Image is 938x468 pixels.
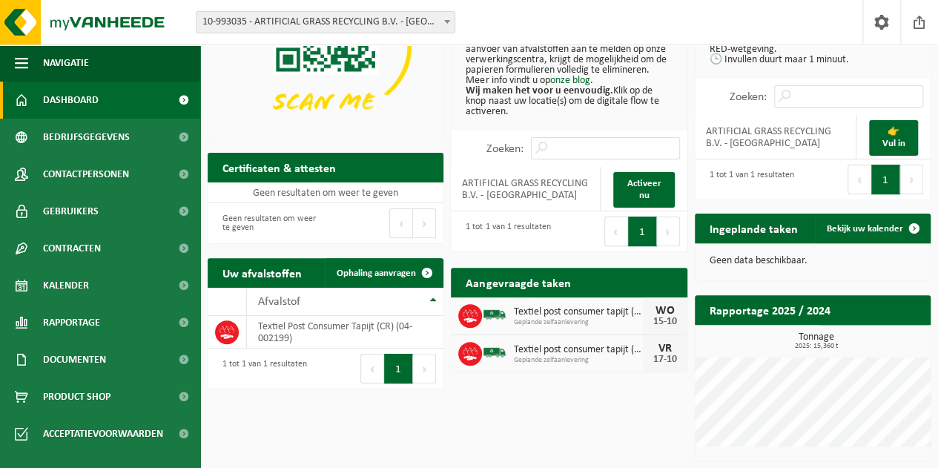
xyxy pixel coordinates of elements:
button: Previous [848,165,871,194]
span: Documenten [43,341,106,378]
img: BL-SO-LV [482,302,507,327]
div: Geen resultaten om weer te geven [215,207,318,240]
div: 15-10 [650,317,680,327]
span: 10-993035 - ARTIFICIAL GRASS RECYCLING B.V. - AMSTERDAM [196,12,455,33]
span: Contracten [43,230,101,267]
label: Zoeken: [730,91,767,103]
a: Activeer nu [613,172,675,208]
a: 👉 Vul in [869,120,918,156]
b: Wij maken het voor u eenvoudig. [466,85,612,96]
span: Product Shop [43,378,110,415]
span: 2025: 15,360 t [702,343,931,350]
p: Klik op de knop naast uw locatie(s) om de digitale flow te activeren. [466,86,672,117]
td: ARTIFICIAL GRASS RECYCLING B.V. - [GEOGRAPHIC_DATA] [695,115,856,159]
h2: Uw afvalstoffen [208,258,317,287]
span: 10-993035 - ARTIFICIAL GRASS RECYCLING B.V. - AMSTERDAM [196,11,455,33]
h2: Ingeplande taken [695,214,813,243]
div: 1 tot 1 van 1 resultaten [458,215,550,248]
h2: Aangevraagde taken [451,268,585,297]
img: BL-SO-LV [482,340,507,365]
button: 1 [871,165,900,194]
button: Next [413,208,436,238]
span: Bekijk uw kalender [827,224,903,234]
td: Geen resultaten om weer te geven [208,182,443,203]
p: Geen data beschikbaar. [710,256,916,266]
span: Afvalstof [258,296,300,308]
div: WO [650,305,680,317]
span: Contactpersonen [43,156,129,193]
button: Previous [389,208,413,238]
div: VR [650,343,680,355]
td: Textiel Post Consumer Tapijt (CR) (04-002199) [247,316,443,349]
span: Dashboard [43,82,99,119]
span: Gebruikers [43,193,99,230]
div: 1 tot 1 van 1 resultaten [702,163,794,196]
h2: Rapportage 2025 / 2024 [695,295,845,324]
div: 17-10 [650,355,680,365]
a: onze blog [549,75,589,86]
div: 1 tot 1 van 1 resultaten [215,352,307,385]
button: Next [657,217,680,246]
span: Geplande zelfaanlevering [513,318,642,327]
a: Bekijk rapportage [820,324,929,354]
span: Acceptatievoorwaarden [43,415,163,452]
span: Kalender [43,267,89,304]
button: Next [900,165,923,194]
button: Previous [604,217,628,246]
label: Zoeken: [486,143,524,155]
span: Textiel post consumer tapijt (cr) [513,344,642,356]
a: Bekijk uw kalender [815,214,929,243]
h2: Certificaten & attesten [208,153,351,182]
span: Navigatie [43,45,89,82]
a: Ophaling aanvragen [325,258,442,288]
button: Next [413,354,436,383]
span: Textiel post consumer tapijt (cr) [513,306,642,318]
button: 1 [384,354,413,383]
td: ARTIFICIAL GRASS RECYCLING B.V. - [GEOGRAPHIC_DATA] [451,167,601,211]
span: Rapportage [43,304,100,341]
button: 1 [628,217,657,246]
span: Bedrijfsgegevens [43,119,130,156]
h3: Tonnage [702,332,931,350]
button: Previous [360,354,384,383]
span: Ophaling aanvragen [337,268,416,278]
span: Geplande zelfaanlevering [513,356,642,365]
